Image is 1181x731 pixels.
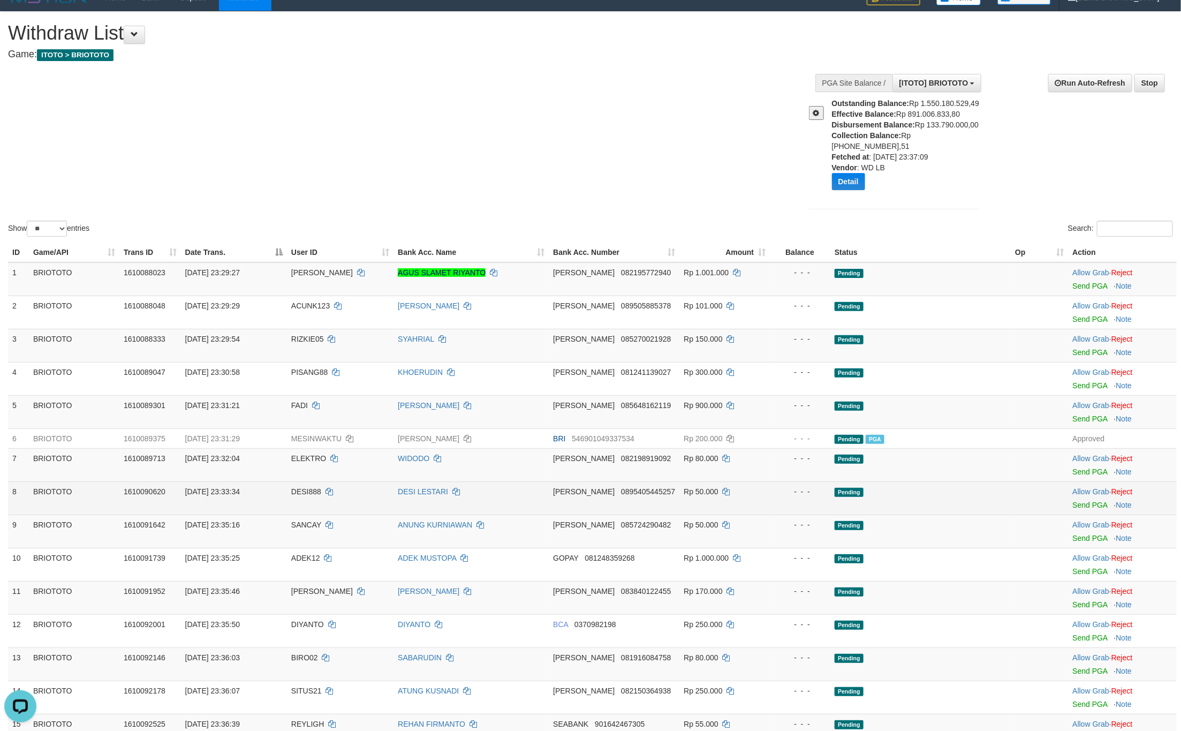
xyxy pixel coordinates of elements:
span: ACUNK123 [291,302,330,310]
a: Allow Grab [1073,620,1109,629]
th: User ID: activate to sort column ascending [287,243,393,262]
a: Note [1116,381,1132,390]
div: Rp 1.550.180.529,49 Rp 891.006.833,80 Rp 133.790.000,00 Rp [PHONE_NUMBER],51 : [DATE] 23:37:09 : ... [832,98,987,198]
b: Effective Balance: [832,110,897,118]
span: Rp 55.000 [684,720,718,728]
span: Copy 085270021928 to clipboard [621,335,671,343]
span: Pending [835,521,864,530]
a: Note [1116,468,1132,476]
b: Disbursement Balance: [832,120,915,129]
td: BRIOTOTO [29,362,119,395]
a: Note [1116,600,1132,609]
b: Fetched at [832,153,869,161]
span: [DATE] 23:35:46 [185,587,240,596]
th: Op: activate to sort column ascending [1011,243,1068,262]
span: [DATE] 23:29:29 [185,302,240,310]
a: [PERSON_NAME] [398,434,459,443]
span: [PERSON_NAME] [553,521,615,529]
span: MESINWAKTU [291,434,342,443]
span: Rp 300.000 [684,368,722,376]
a: REHAN FIRMANTO [398,720,465,728]
button: Detail [832,173,865,190]
a: [PERSON_NAME] [398,302,459,310]
a: Reject [1111,268,1133,277]
span: 1610092001 [124,620,165,629]
input: Search: [1097,221,1173,237]
span: Rp 50.000 [684,521,718,529]
a: Allow Grab [1073,454,1109,463]
span: Rp 250.000 [684,620,722,629]
span: REYLIGH [291,720,324,728]
div: - - - [774,486,826,497]
button: [ITOTO] BRIOTOTO [892,74,982,92]
td: 6 [8,428,29,448]
b: Collection Balance: [832,131,902,140]
div: - - - [774,433,826,444]
span: BCA [553,620,568,629]
span: SANCAY [291,521,321,529]
td: 1 [8,262,29,296]
td: BRIOTOTO [29,262,119,296]
td: 9 [8,515,29,548]
span: [DATE] 23:36:03 [185,653,240,662]
span: Copy 082195772940 to clipboard [621,268,671,277]
span: Pending [835,269,864,278]
h4: Game: [8,49,777,60]
span: Copy 085724290482 to clipboard [621,521,671,529]
th: Date Trans.: activate to sort column descending [181,243,287,262]
td: 13 [8,647,29,681]
span: [PERSON_NAME] [553,268,615,277]
td: · [1069,395,1177,428]
a: Reject [1111,302,1133,310]
td: · [1069,448,1177,481]
span: 1610091642 [124,521,165,529]
a: DESI LESTARI [398,487,448,496]
a: Send PGA [1073,415,1108,423]
td: BRIOTOTO [29,296,119,329]
span: PISANG88 [291,368,328,376]
span: [PERSON_NAME] [553,302,615,310]
span: [DATE] 23:36:39 [185,720,240,728]
span: [PERSON_NAME] [553,368,615,376]
a: Allow Grab [1073,487,1109,496]
a: Note [1116,315,1132,323]
a: Send PGA [1073,600,1108,609]
span: BIRO02 [291,653,318,662]
span: [PERSON_NAME] [553,653,615,662]
span: [ITOTO] BRIOTOTO [899,79,968,87]
td: · [1069,481,1177,515]
td: · [1069,515,1177,548]
span: Pending [835,435,864,444]
span: [DATE] 23:32:04 [185,454,240,463]
a: Allow Grab [1073,554,1109,562]
span: Copy 085648162119 to clipboard [621,401,671,410]
span: [PERSON_NAME] [553,335,615,343]
span: 1610091739 [124,554,165,562]
a: Allow Grab [1073,368,1109,376]
span: [DATE] 23:29:27 [185,268,240,277]
span: 1610089375 [124,434,165,443]
a: Allow Grab [1073,720,1109,728]
span: · [1073,587,1111,596]
a: Send PGA [1073,700,1108,709]
span: [DATE] 23:35:25 [185,554,240,562]
span: [PERSON_NAME] [553,487,615,496]
td: BRIOTOTO [29,548,119,581]
span: SITUS21 [291,687,322,695]
a: Send PGA [1073,348,1108,357]
span: FADI [291,401,308,410]
td: · [1069,681,1177,714]
span: · [1073,487,1111,496]
td: 4 [8,362,29,395]
a: Send PGA [1073,381,1108,390]
span: Pending [835,368,864,378]
div: - - - [774,453,826,464]
span: Copy 082150364938 to clipboard [621,687,671,695]
td: BRIOTOTO [29,614,119,647]
a: Allow Grab [1073,653,1109,662]
a: Allow Grab [1073,268,1109,277]
span: Copy 0370982198 to clipboard [574,620,616,629]
td: BRIOTOTO [29,428,119,448]
th: Status [830,243,1011,262]
a: Note [1116,634,1132,642]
